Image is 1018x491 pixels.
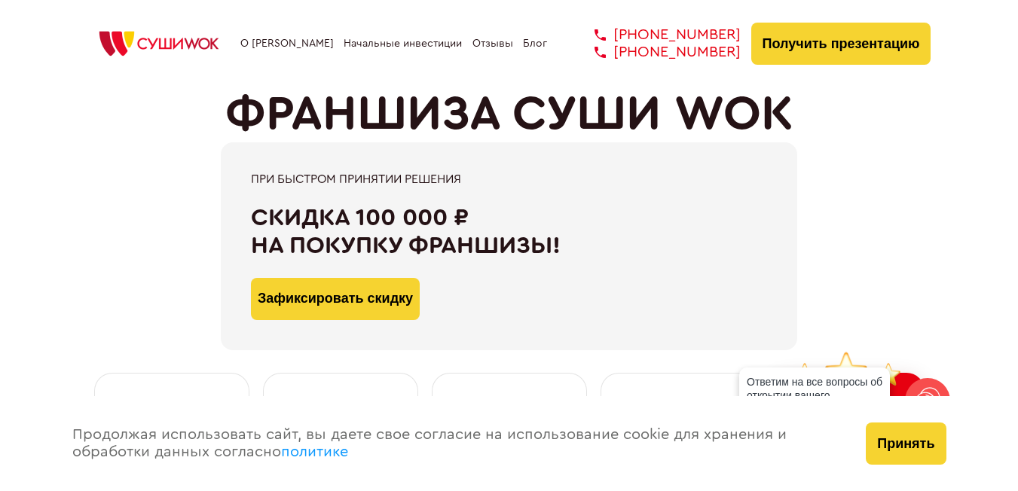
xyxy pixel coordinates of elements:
[523,38,547,50] a: Блог
[572,44,741,61] a: [PHONE_NUMBER]
[751,23,931,65] button: Получить презентацию
[251,278,420,320] button: Зафиксировать скидку
[251,172,767,186] div: При быстром принятии решения
[472,38,513,50] a: Отзывы
[57,396,851,491] div: Продолжая использовать сайт, вы даете свое согласие на использование cookie для хранения и обрабо...
[240,38,334,50] a: О [PERSON_NAME]
[866,422,946,465] button: Принять
[87,27,231,60] img: СУШИWOK
[344,38,462,50] a: Начальные инвестиции
[739,367,890,423] div: Ответим на все вопросы об открытии вашего [PERSON_NAME]!
[251,204,767,260] div: Скидка 100 000 ₽ на покупку франшизы!
[281,444,348,459] a: политике
[572,26,741,44] a: [PHONE_NUMBER]
[225,87,793,142] h1: ФРАНШИЗА СУШИ WOK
